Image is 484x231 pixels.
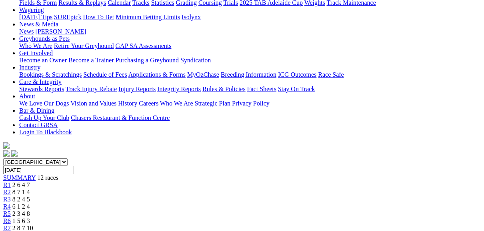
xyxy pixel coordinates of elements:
[19,42,52,49] a: Who We Are
[19,78,62,85] a: Care & Integrity
[19,64,40,71] a: Industry
[19,100,69,107] a: We Love Our Dogs
[3,203,11,210] a: R4
[19,28,481,35] div: News & Media
[54,42,114,49] a: Retire Your Greyhound
[19,6,44,13] a: Wagering
[3,196,11,203] a: R3
[160,100,193,107] a: Who We Are
[19,114,481,121] div: Bar & Dining
[3,142,10,149] img: logo-grsa-white.png
[19,57,481,64] div: Get Involved
[12,181,30,188] span: 2 6 4 7
[68,57,114,64] a: Become a Trainer
[195,100,230,107] a: Strategic Plan
[19,129,72,135] a: Login To Blackbook
[83,14,114,20] a: How To Bet
[19,107,54,114] a: Bar & Dining
[11,150,18,157] img: twitter.svg
[3,181,11,188] a: R1
[12,210,30,217] span: 2 3 4 8
[19,14,481,21] div: Wagering
[71,114,170,121] a: Chasers Restaurant & Function Centre
[3,150,10,157] img: facebook.svg
[116,57,179,64] a: Purchasing a Greyhound
[70,100,116,107] a: Vision and Values
[118,86,156,92] a: Injury Reports
[3,217,11,224] a: R6
[278,86,315,92] a: Stay On Track
[19,50,53,56] a: Get Involved
[318,71,344,78] a: Race Safe
[3,210,11,217] a: R5
[19,71,82,78] a: Bookings & Scratchings
[19,35,70,42] a: Greyhounds as Pets
[12,189,30,195] span: 8 7 1 4
[54,14,81,20] a: SUREpick
[19,93,35,100] a: About
[278,71,316,78] a: ICG Outcomes
[118,100,137,107] a: History
[19,21,58,28] a: News & Media
[3,174,36,181] a: SUMMARY
[19,100,481,107] div: About
[116,42,172,49] a: GAP SA Assessments
[116,14,180,20] a: Minimum Betting Limits
[83,71,127,78] a: Schedule of Fees
[139,100,158,107] a: Careers
[19,86,481,93] div: Care & Integrity
[202,86,246,92] a: Rules & Policies
[19,86,64,92] a: Stewards Reports
[19,57,67,64] a: Become an Owner
[180,57,211,64] a: Syndication
[232,100,270,107] a: Privacy Policy
[19,121,58,128] a: Contact GRSA
[157,86,201,92] a: Integrity Reports
[12,203,30,210] span: 6 1 2 4
[187,71,219,78] a: MyOzChase
[3,166,74,174] input: Select date
[12,196,30,203] span: 8 2 4 5
[128,71,186,78] a: Applications & Forms
[12,217,30,224] span: 1 5 6 3
[19,71,481,78] div: Industry
[247,86,276,92] a: Fact Sheets
[19,28,34,35] a: News
[37,174,58,181] span: 12 races
[19,42,481,50] div: Greyhounds as Pets
[3,189,11,195] a: R2
[66,86,117,92] a: Track Injury Rebate
[35,28,86,35] a: [PERSON_NAME]
[19,14,52,20] a: [DATE] Tips
[221,71,276,78] a: Breeding Information
[19,114,69,121] a: Cash Up Your Club
[182,14,201,20] a: Isolynx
